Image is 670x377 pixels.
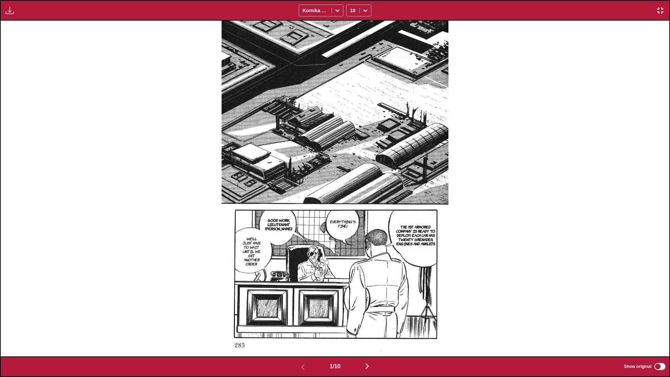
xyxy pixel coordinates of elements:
[329,218,357,229] p: Everything's fine!
[363,362,371,370] img: Next page
[6,6,14,15] img: Download translated images
[624,364,652,369] span: Show original
[240,235,263,267] p: We'll just have to wait until we get another order.
[299,363,307,371] img: Previous page
[329,363,340,370] span: 1 / 10
[654,363,665,370] input: Show original
[222,21,448,356] img: Manga Panel
[264,217,294,232] p: Good work, Lieutenant [PERSON_NAME]!
[392,223,440,247] p: The 1st Armored Company is ready to deploy! Each car has twenty grenades, engines and anklets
